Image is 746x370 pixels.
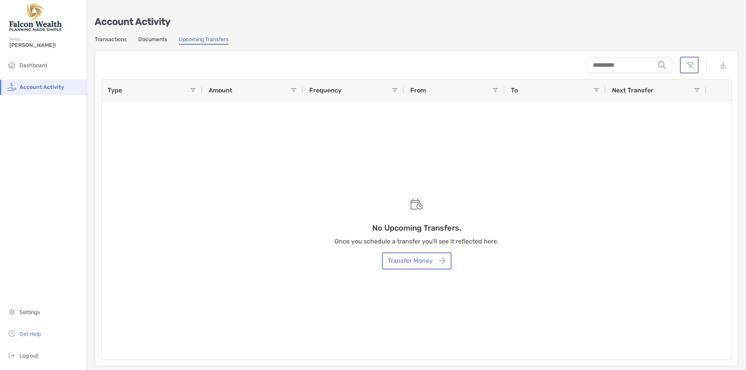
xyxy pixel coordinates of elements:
p: Once you schedule a transfer you'll see it reflected here. [335,236,498,246]
span: Get Help [19,331,41,337]
img: button icon [439,258,445,264]
img: settings icon [7,307,16,316]
img: household icon [7,60,16,69]
span: [PERSON_NAME]! [9,42,82,49]
p: Account Activity [95,17,738,27]
h3: No Upcoming Transfers. [372,223,461,233]
span: Dashboard [19,62,47,69]
img: get-help icon [7,329,16,338]
img: input icon [658,61,666,69]
a: Documents [138,36,167,45]
img: activity icon [7,82,16,91]
button: Clear filters [680,57,699,73]
img: Falcon Wealth Planning Logo [9,3,64,31]
img: Empty state scheduled [410,199,423,210]
a: Upcoming Transfers [179,36,228,45]
span: Settings [19,309,40,316]
img: logout icon [7,351,16,360]
span: Account Activity [19,84,64,90]
button: Transfer Money [382,252,451,269]
span: Log out [19,353,38,359]
a: Transactions [95,36,127,45]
